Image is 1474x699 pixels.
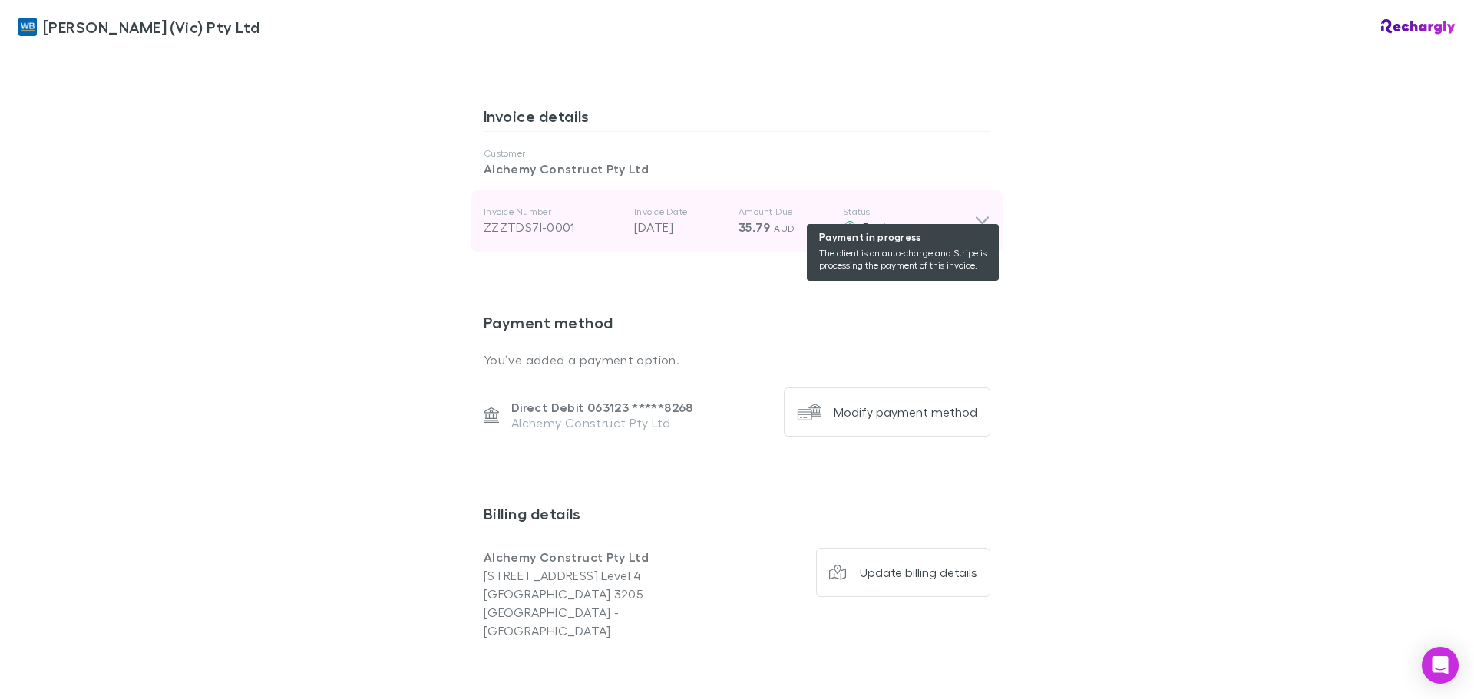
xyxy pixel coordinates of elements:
p: Alchemy Construct Pty Ltd [484,160,990,178]
button: Update billing details [816,548,991,597]
span: 35.79 [739,219,771,235]
img: Rechargly Logo [1381,19,1456,35]
p: Alchemy Construct Pty Ltd [484,548,737,566]
h3: Billing details [484,504,990,529]
div: Invoice NumberZZZTDS7I-0001Invoice Date[DATE]Amount Due35.79 AUDStatus [471,190,1003,252]
p: Customer [484,147,990,160]
h3: Payment method [484,313,990,338]
img: Modify payment method's Logo [797,400,821,424]
p: Invoice Number [484,206,622,218]
span: Paying [863,219,900,234]
div: Modify payment method [834,404,977,420]
img: William Buck (Vic) Pty Ltd's Logo [18,18,37,36]
p: Status [843,206,974,218]
div: Update billing details [860,565,977,580]
button: Modify payment method [784,387,990,437]
p: Amount Due [739,206,831,218]
p: [GEOGRAPHIC_DATA] 3205 [484,585,737,603]
h3: Invoice details [484,107,990,131]
div: Open Intercom Messenger [1422,647,1459,684]
p: [DATE] [634,218,726,236]
div: ZZZTDS7I-0001 [484,218,622,236]
p: Invoice Date [634,206,726,218]
p: You’ve added a payment option. [484,351,990,369]
p: [GEOGRAPHIC_DATA] - [GEOGRAPHIC_DATA] [484,603,737,640]
p: Direct Debit 063123 ***** 8268 [511,400,693,415]
span: [PERSON_NAME] (Vic) Pty Ltd [43,15,259,38]
p: Alchemy Construct Pty Ltd [511,415,693,430]
p: [STREET_ADDRESS] Level 4 [484,566,737,585]
span: AUD [774,223,795,234]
